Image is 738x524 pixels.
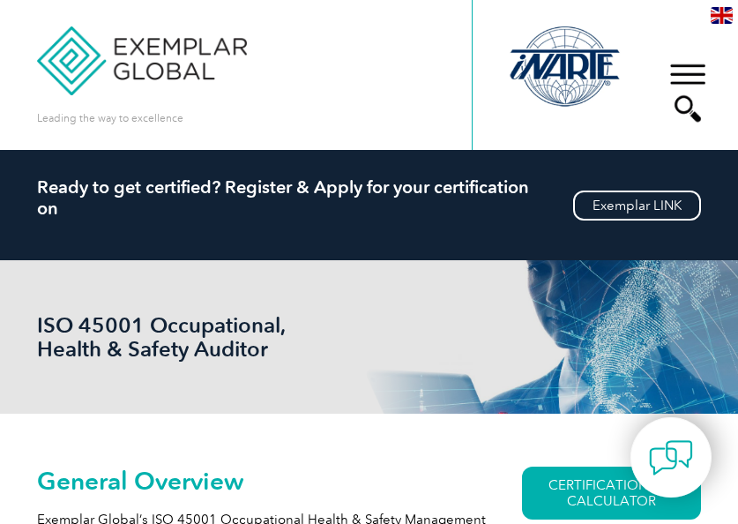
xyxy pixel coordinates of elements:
[37,176,701,219] h2: Ready to get certified? Register & Apply for your certification on
[573,191,701,221] a: Exemplar LINK
[522,467,701,520] a: CERTIFICATION FEE CALCULATOR
[37,467,502,495] h2: General Overview
[649,436,693,480] img: contact-chat.png
[711,7,733,24] img: en
[37,109,183,128] p: Leading the way to excellence
[37,313,302,361] h1: ISO 45001 Occupational, Health & Safety Auditor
